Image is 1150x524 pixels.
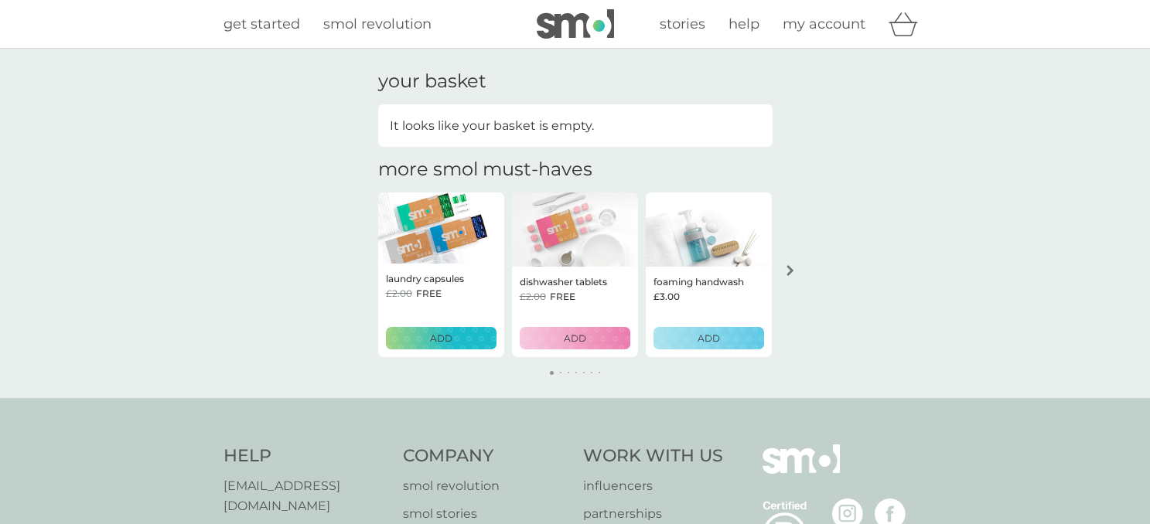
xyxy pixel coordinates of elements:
[323,15,432,32] span: smol revolution
[520,289,546,304] span: £2.00
[583,504,723,524] a: partnerships
[378,158,592,181] h2: more smol must-haves
[537,9,614,39] img: smol
[224,13,300,36] a: get started
[224,15,300,32] span: get started
[520,274,607,289] p: dishwasher tablets
[783,15,865,32] span: my account
[323,13,432,36] a: smol revolution
[583,476,723,496] a: influencers
[729,13,759,36] a: help
[386,327,497,349] button: ADD
[403,504,568,524] a: smol stories
[660,15,705,32] span: stories
[378,70,486,93] h3: your basket
[403,476,568,496] a: smol revolution
[386,271,464,286] p: laundry capsules
[550,289,575,304] span: FREE
[660,13,705,36] a: stories
[224,444,388,468] h4: Help
[783,13,865,36] a: my account
[729,15,759,32] span: help
[653,274,744,289] p: foaming handwash
[430,331,452,345] p: ADD
[583,444,723,468] h4: Work With Us
[386,286,412,301] span: £2.00
[653,327,764,349] button: ADD
[564,331,586,345] p: ADD
[390,116,594,136] p: It looks like your basket is empty.
[653,289,680,304] span: £3.00
[698,331,720,345] p: ADD
[403,444,568,468] h4: Company
[224,476,388,515] a: [EMAIL_ADDRESS][DOMAIN_NAME]
[520,327,630,349] button: ADD
[763,444,840,497] img: smol
[416,286,442,301] span: FREE
[889,9,927,39] div: basket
